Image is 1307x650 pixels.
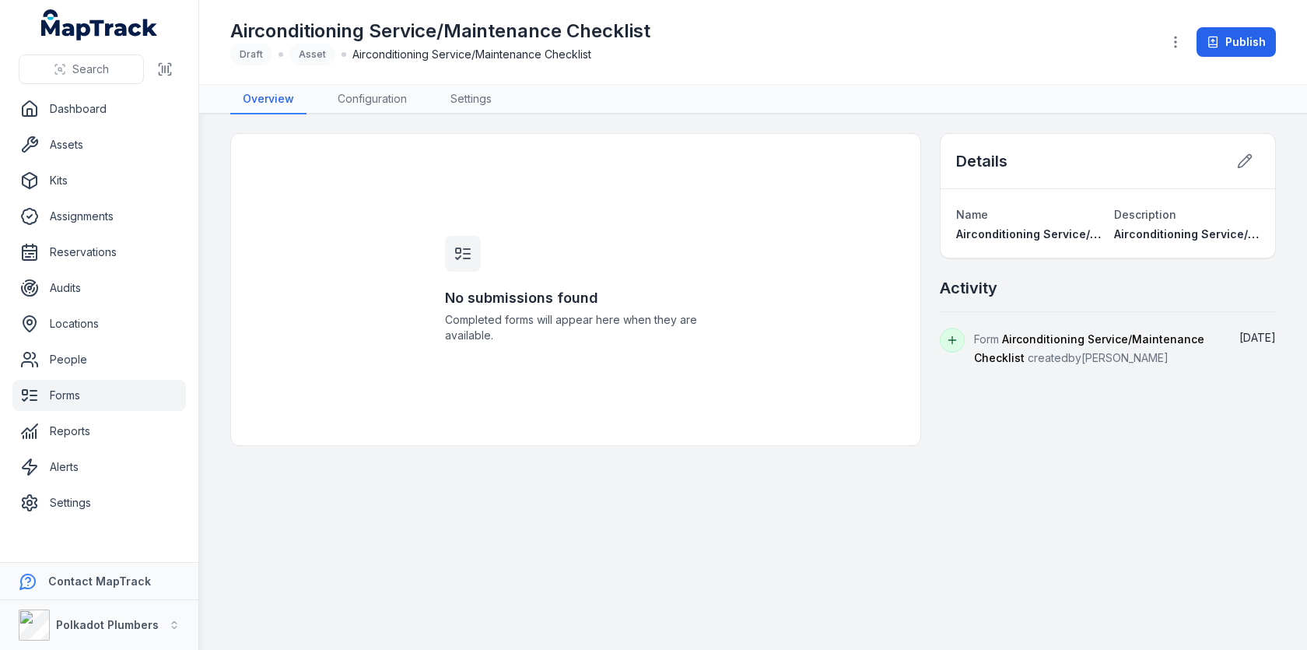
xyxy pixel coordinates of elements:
[12,451,186,483] a: Alerts
[289,44,335,65] div: Asset
[19,54,144,84] button: Search
[12,201,186,232] a: Assignments
[940,277,997,299] h2: Activity
[12,237,186,268] a: Reservations
[1239,331,1276,344] span: [DATE]
[974,332,1204,364] span: Form created by [PERSON_NAME]
[56,618,159,631] strong: Polkadot Plumbers
[12,487,186,518] a: Settings
[12,344,186,375] a: People
[1114,208,1176,221] span: Description
[445,287,706,309] h3: No submissions found
[12,416,186,447] a: Reports
[352,47,591,62] span: Airconditioning Service/Maintenance Checklist
[12,272,186,304] a: Audits
[974,332,1204,364] span: Airconditioning Service/Maintenance Checklist
[230,19,650,44] h1: Airconditioning Service/Maintenance Checklist
[230,44,272,65] div: Draft
[12,165,186,196] a: Kits
[12,129,186,160] a: Assets
[48,574,151,588] strong: Contact MapTrack
[438,85,504,114] a: Settings
[325,85,419,114] a: Configuration
[445,312,706,343] span: Completed forms will appear here when they are available.
[12,93,186,125] a: Dashboard
[956,208,988,221] span: Name
[72,61,109,77] span: Search
[956,227,1218,241] span: Airconditioning Service/Maintenance Checklist
[41,9,158,40] a: MapTrack
[12,308,186,339] a: Locations
[956,150,1007,172] h2: Details
[230,85,307,114] a: Overview
[1197,27,1276,57] button: Publish
[1239,331,1276,344] time: 02/09/2025, 6:52:28 pm
[12,380,186,411] a: Forms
